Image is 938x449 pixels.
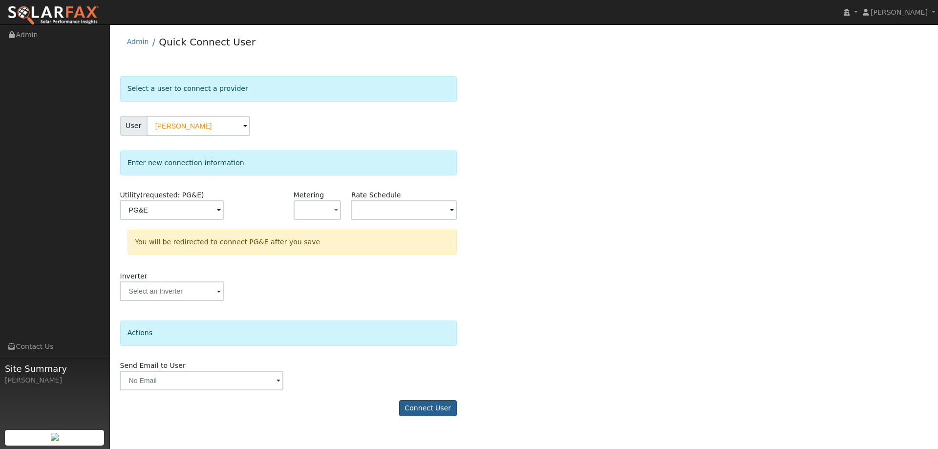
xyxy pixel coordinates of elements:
[120,150,457,175] div: Enter new connection information
[128,230,457,255] div: You will be redirected to connect PG&E after you save
[120,371,283,390] input: No Email
[7,5,99,26] img: SolarFax
[120,321,457,345] div: Actions
[120,200,224,220] input: Select a Utility
[399,400,457,417] button: Connect User
[120,116,147,136] span: User
[5,375,105,385] div: [PERSON_NAME]
[147,116,250,136] input: Select a User
[5,362,105,375] span: Site Summary
[871,8,928,16] span: [PERSON_NAME]
[127,38,149,45] a: Admin
[351,190,401,200] label: Rate Schedule
[120,190,204,200] label: Utility
[51,433,59,441] img: retrieve
[159,36,256,48] a: Quick Connect User
[120,361,186,371] label: Send Email to User
[120,271,148,281] label: Inverter
[120,281,224,301] input: Select an Inverter
[120,76,457,101] div: Select a user to connect a provider
[140,191,204,199] span: (requested: PG&E)
[294,190,324,200] label: Metering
